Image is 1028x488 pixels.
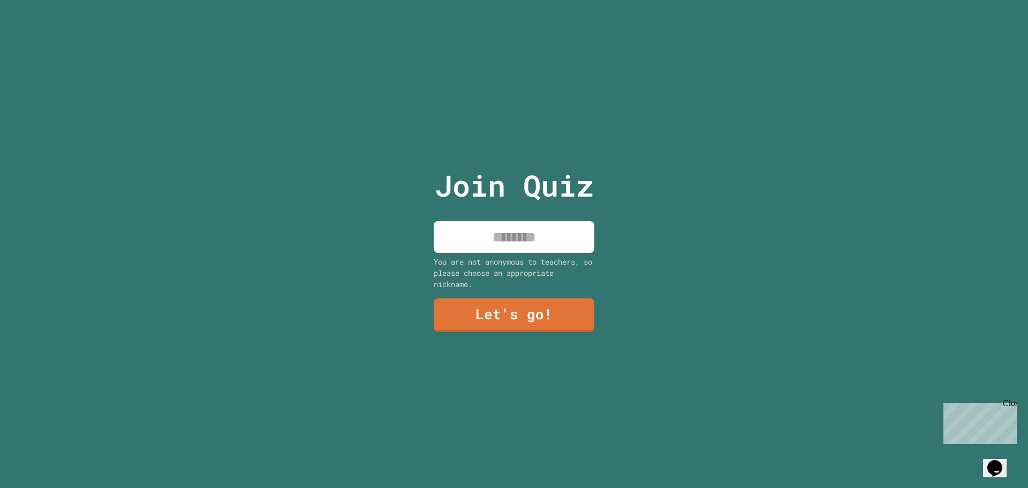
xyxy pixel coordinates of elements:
[435,163,594,208] p: Join Quiz
[434,298,594,332] a: Let's go!
[4,4,74,68] div: Chat with us now!Close
[939,399,1017,444] iframe: chat widget
[434,256,594,290] div: You are not anonymous to teachers, so please choose an appropriate nickname.
[983,445,1017,477] iframe: chat widget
